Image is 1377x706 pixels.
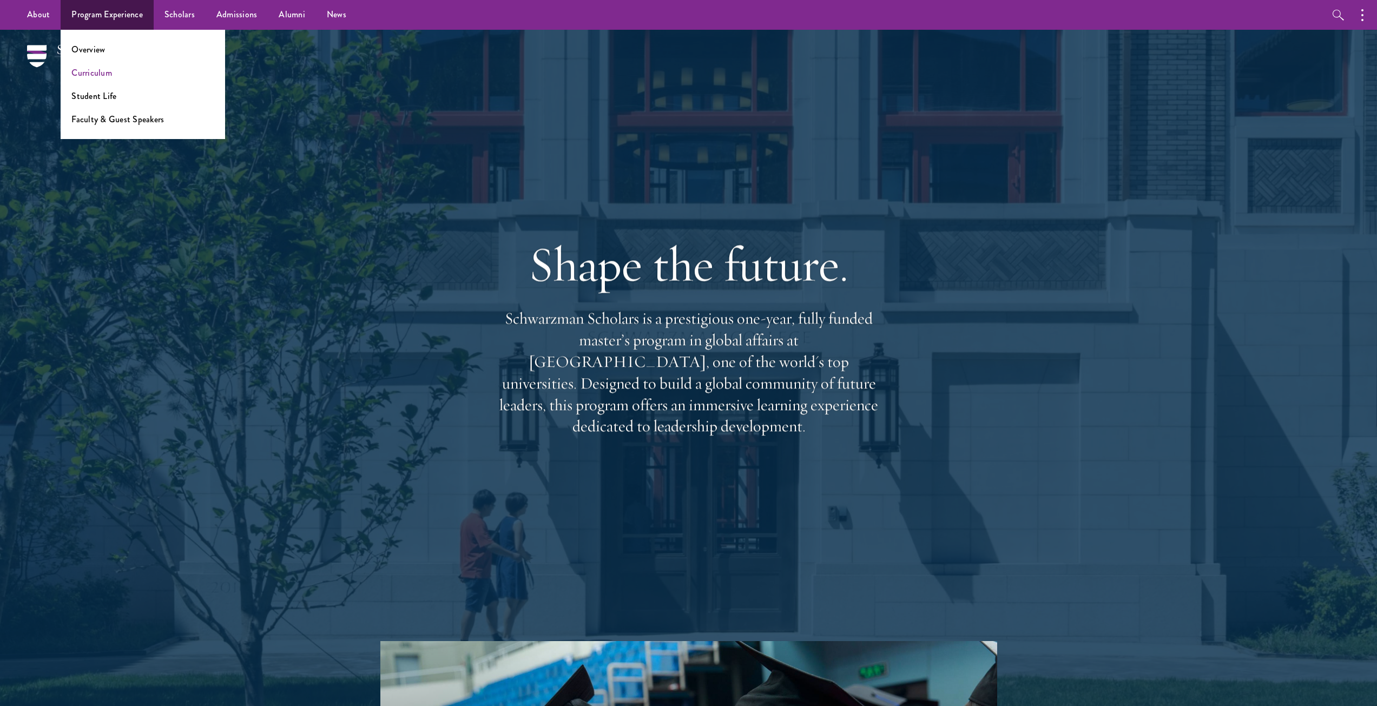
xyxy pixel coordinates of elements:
h1: Shape the future. [494,234,884,294]
a: Overview [71,43,105,56]
p: Schwarzman Scholars is a prestigious one-year, fully funded master’s program in global affairs at... [494,308,884,437]
a: Student Life [71,90,116,102]
img: Schwarzman Scholars [27,45,141,83]
a: Curriculum [71,67,112,79]
a: Faculty & Guest Speakers [71,113,164,126]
